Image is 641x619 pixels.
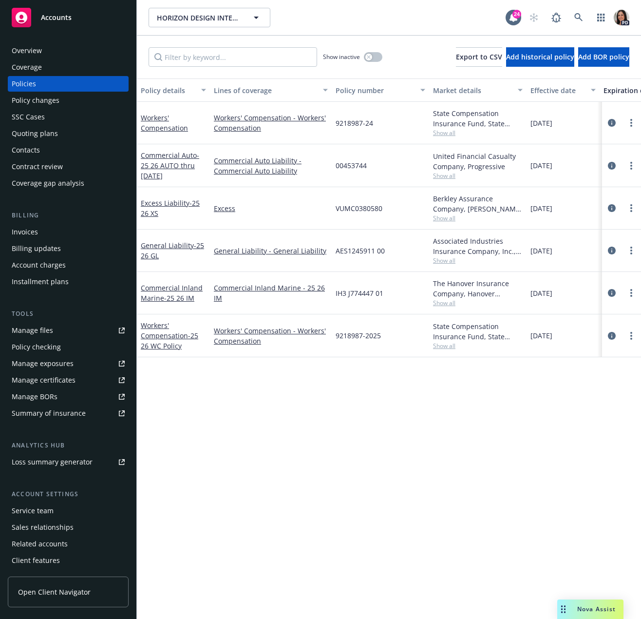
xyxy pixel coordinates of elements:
button: Lines of coverage [210,78,332,102]
div: Contract review [12,159,63,174]
div: Overview [12,43,42,58]
button: HORIZON DESIGN INTERNATIONAL LLC [149,8,270,27]
span: [DATE] [530,118,552,128]
a: Installment plans [8,274,129,290]
div: Policy details [141,85,195,96]
a: Excess Liability [141,198,200,218]
a: Manage exposures [8,356,129,371]
div: Manage exposures [12,356,74,371]
span: Show inactive [323,53,360,61]
a: more [625,245,637,256]
div: The Hanover Insurance Company, Hanover Insurance Group [433,278,523,299]
input: Filter by keyword... [149,47,317,67]
div: Market details [433,85,512,96]
span: - 25 26 AUTO thru [DATE] [141,151,199,180]
div: 24 [512,10,521,19]
a: Excess [214,203,328,213]
span: Add BOR policy [578,52,629,61]
div: Berkley Assurance Company, [PERSON_NAME] Corporation, [GEOGRAPHIC_DATA] [433,193,523,214]
div: Effective date [530,85,585,96]
a: circleInformation [606,245,618,256]
span: [DATE] [530,160,552,171]
img: photo [614,10,629,25]
span: Export to CSV [456,52,502,61]
a: Related accounts [8,536,129,552]
div: Billing [8,211,129,220]
a: Service team [8,503,129,519]
div: Associated Industries Insurance Company, Inc., AmTrust Financial Services, Amwins [433,236,523,256]
span: [DATE] [530,246,552,256]
a: Billing updates [8,241,129,256]
a: Commercial Auto [141,151,199,180]
a: circleInformation [606,202,618,214]
div: Manage files [12,323,53,338]
a: Workers' Compensation - Workers' Compensation [214,326,328,346]
a: Coverage [8,59,129,75]
div: Summary of insurance [12,406,86,421]
span: Show all [433,299,523,307]
div: Contacts [12,142,40,158]
span: 9218987-2025 [336,330,381,341]
div: Related accounts [12,536,68,552]
a: circleInformation [606,117,618,129]
span: HORIZON DESIGN INTERNATIONAL LLC [157,13,241,23]
a: SSC Cases [8,109,129,125]
span: Show all [433,129,523,137]
span: [DATE] [530,330,552,341]
a: Summary of insurance [8,406,129,421]
span: 9218987-24 [336,118,373,128]
div: Lines of coverage [214,85,317,96]
div: Loss summary generator [12,454,93,470]
span: Show all [433,342,523,350]
div: United Financial Casualty Company, Progressive [433,151,523,172]
span: Open Client Navigator [18,587,91,597]
a: Commercial Inland Marine - 25 26 IM [214,283,328,303]
a: Policy changes [8,93,129,108]
a: Accounts [8,4,129,31]
a: Quoting plans [8,126,129,141]
div: SSC Cases [12,109,45,125]
div: Client features [12,553,60,568]
div: Quoting plans [12,126,58,141]
div: Installment plans [12,274,69,290]
div: Coverage [12,59,42,75]
button: Export to CSV [456,47,502,67]
span: Add historical policy [506,52,574,61]
a: Policy checking [8,339,129,355]
div: Invoices [12,224,38,240]
span: 00453744 [336,160,367,171]
button: Add BOR policy [578,47,629,67]
a: Policies [8,76,129,92]
a: Workers' Compensation - Workers' Compensation [214,113,328,133]
a: Manage certificates [8,372,129,388]
div: Analytics hub [8,441,129,450]
div: State Compensation Insurance Fund, State Compensation Insurance Fund (SCIF) [433,108,523,129]
span: IH3 J774447 01 [336,288,383,298]
a: circleInformation [606,160,618,172]
a: Manage files [8,323,129,338]
span: Accounts [41,14,72,21]
a: more [625,117,637,129]
a: more [625,160,637,172]
span: VUMC0380580 [336,203,382,213]
a: Overview [8,43,129,58]
a: Start snowing [524,8,544,27]
a: Coverage gap analysis [8,175,129,191]
a: Switch app [591,8,611,27]
div: Policies [12,76,36,92]
button: Policy number [332,78,429,102]
button: Add historical policy [506,47,574,67]
a: circleInformation [606,330,618,342]
button: Effective date [527,78,600,102]
div: Policy number [336,85,415,96]
div: Manage BORs [12,389,57,405]
a: more [625,202,637,214]
a: General Liability - General Liability [214,246,328,256]
a: Contract review [8,159,129,174]
a: Search [569,8,588,27]
div: Account settings [8,489,129,499]
div: Billing updates [12,241,61,256]
div: Policy changes [12,93,59,108]
button: Market details [429,78,527,102]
